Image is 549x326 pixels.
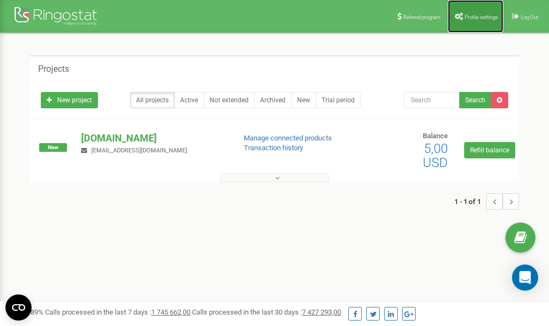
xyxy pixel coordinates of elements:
[423,141,448,170] span: 5,00 USD
[403,14,441,20] span: Referral program
[130,92,175,108] a: All projects
[454,193,486,210] span: 1 - 1 of 1
[465,14,498,20] span: Profile settings
[91,147,187,154] span: [EMAIL_ADDRESS][DOMAIN_NAME]
[316,92,361,108] a: Trial period
[459,92,491,108] button: Search
[5,294,32,321] button: Open CMP widget
[45,308,190,316] span: Calls processed in the last 7 days :
[404,92,460,108] input: Search
[192,308,341,316] span: Calls processed in the last 30 days :
[244,134,332,142] a: Manage connected products
[302,308,341,316] u: 7 427 293,00
[512,265,538,291] div: Open Intercom Messenger
[81,131,226,145] p: [DOMAIN_NAME]
[151,308,190,316] u: 1 745 662,00
[38,64,69,74] h5: Projects
[291,92,316,108] a: New
[39,143,67,152] span: New
[203,92,255,108] a: Not extended
[244,144,303,152] a: Transaction history
[174,92,204,108] a: Active
[423,132,448,140] span: Balance
[254,92,292,108] a: Archived
[454,182,519,220] nav: ...
[521,14,538,20] span: Log Out
[464,142,515,158] a: Refill balance
[41,92,98,108] a: New project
